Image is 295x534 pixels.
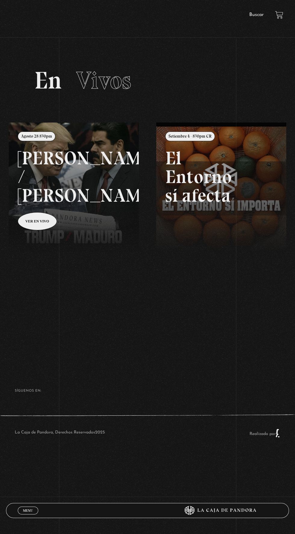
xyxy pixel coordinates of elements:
h2: En [34,68,261,92]
a: Buscar [249,12,264,17]
a: View your shopping cart [275,11,283,19]
h4: SÍguenos en: [15,389,280,393]
p: La Caja de Pandora, Derechos Reservados 2025 [15,429,105,438]
span: Vivos [76,66,131,95]
a: Realizado por [250,432,280,436]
